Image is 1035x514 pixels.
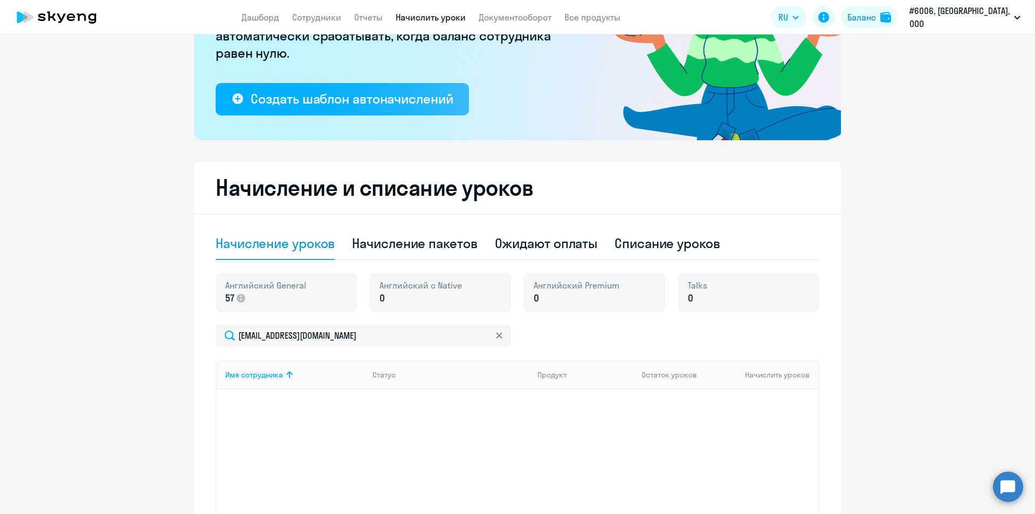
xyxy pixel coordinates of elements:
[880,12,891,23] img: balance
[216,83,469,115] button: Создать шаблон автоначислений
[225,370,364,380] div: Имя сотрудника
[352,235,477,252] div: Начисление пакетов
[225,279,306,291] span: Английский General
[688,279,707,291] span: Talks
[216,325,511,346] input: Поиск по имени, email, продукту или статусу
[251,90,453,107] div: Создать шаблон автоначислений
[909,4,1010,30] p: #6006, [GEOGRAPHIC_DATA], ООО
[225,370,283,380] div: Имя сотрудника
[847,11,876,24] div: Баланс
[564,12,620,23] a: Все продукты
[241,12,279,23] a: Дашборд
[708,360,818,389] th: Начислить уроков
[778,11,788,24] span: RU
[534,279,619,291] span: Английский Premium
[292,12,341,23] a: Сотрудники
[372,370,529,380] div: Статус
[615,235,720,252] div: Списание уроков
[372,370,396,380] div: Статус
[688,291,693,305] span: 0
[216,175,819,201] h2: Начисление и списание уроков
[495,235,598,252] div: Ожидают оплаты
[537,370,633,380] div: Продукт
[396,12,466,23] a: Начислить уроки
[479,12,551,23] a: Документооборот
[379,291,385,305] span: 0
[641,370,708,380] div: Остаток уроков
[379,279,462,291] span: Английский с Native
[216,235,335,252] div: Начисление уроков
[841,6,898,28] button: Балансbalance
[354,12,383,23] a: Отчеты
[225,291,234,305] span: 57
[771,6,806,28] button: RU
[534,291,539,305] span: 0
[904,4,1026,30] button: #6006, [GEOGRAPHIC_DATA], ООО
[641,370,697,380] span: Остаток уроков
[537,370,567,380] div: Продукт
